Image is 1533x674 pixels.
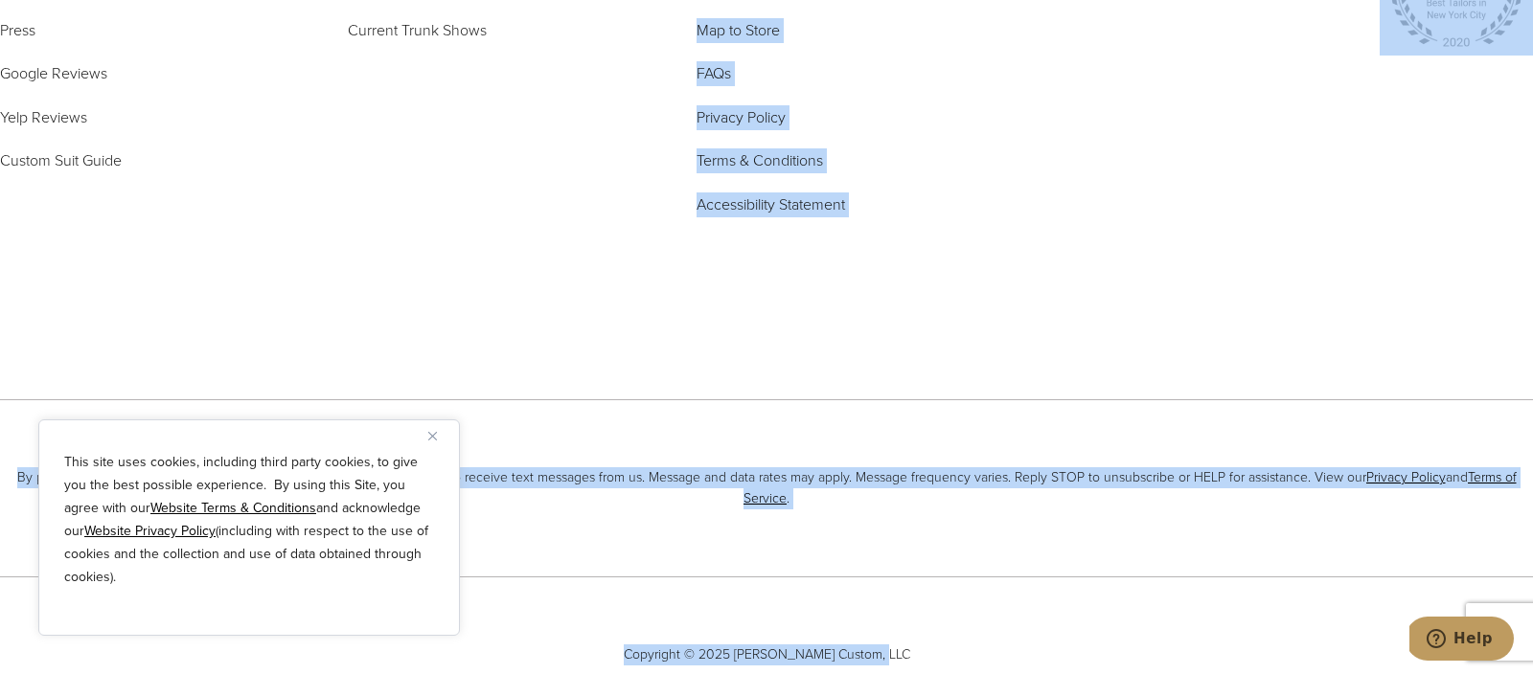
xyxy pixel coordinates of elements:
[150,498,316,518] a: Website Terms & Conditions
[697,62,731,84] span: FAQs
[348,19,487,41] span: Current Trunk Shows
[697,193,845,215] span: Accessibility Statement
[428,424,451,447] button: Close
[64,451,434,589] p: This site uses cookies, including third party cookies, to give you the best possible experience. ...
[697,105,786,130] a: Privacy Policy
[1366,467,1446,487] a: Privacy Policy
[697,61,731,86] a: FAQs
[697,148,823,173] a: Terms & Conditions
[697,106,786,128] span: Privacy Policy
[744,467,1517,508] a: Terms of Service
[84,521,216,541] a: Website Privacy Policy
[697,19,780,41] span: Map to Store
[348,18,487,43] a: Current Trunk Shows
[697,18,780,43] a: Map to Store
[697,149,823,171] span: Terms & Conditions
[428,432,437,440] img: Close
[697,192,845,217] a: Accessibility Statement
[1409,617,1514,664] iframe: Opens a widget where you can chat to one of our agents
